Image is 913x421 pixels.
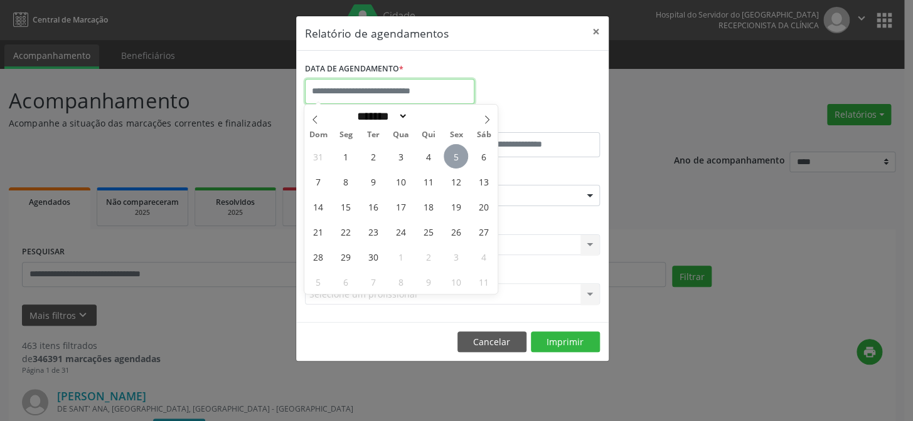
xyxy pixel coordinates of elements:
span: Setembro 27, 2025 [471,219,496,244]
label: ATÉ [456,113,600,132]
span: Setembro 25, 2025 [417,219,441,244]
span: Outubro 3, 2025 [444,244,468,269]
label: DATA DE AGENDAMENTO [305,60,403,79]
span: Setembro 22, 2025 [334,219,358,244]
span: Outubro 9, 2025 [417,269,441,294]
span: Qua [387,131,415,139]
span: Setembro 8, 2025 [334,169,358,194]
span: Setembro 17, 2025 [389,194,414,219]
span: Outubro 4, 2025 [471,244,496,269]
span: Outubro 7, 2025 [361,269,386,294]
button: Close [584,16,609,47]
span: Setembro 19, 2025 [444,194,468,219]
span: Setembro 11, 2025 [417,169,441,194]
span: Setembro 7, 2025 [306,169,331,194]
span: Setembro 28, 2025 [306,244,331,269]
span: Setembro 14, 2025 [306,194,331,219]
span: Outubro 11, 2025 [471,269,496,294]
button: Imprimir [531,331,600,353]
span: Ter [360,131,387,139]
span: Setembro 6, 2025 [471,144,496,169]
span: Setembro 21, 2025 [306,219,331,244]
span: Setembro 13, 2025 [471,169,496,194]
span: Setembro 18, 2025 [417,194,441,219]
span: Setembro 24, 2025 [389,219,414,244]
span: Setembro 3, 2025 [389,144,414,169]
span: Setembro 10, 2025 [389,169,414,194]
span: Setembro 20, 2025 [471,194,496,219]
span: Outubro 10, 2025 [444,269,468,294]
span: Setembro 9, 2025 [361,169,386,194]
span: Setembro 16, 2025 [361,194,386,219]
select: Month [353,110,408,123]
span: Setembro 2, 2025 [361,144,386,169]
span: Setembro 29, 2025 [334,244,358,269]
span: Setembro 26, 2025 [444,219,468,244]
button: Cancelar [457,331,526,353]
span: Setembro 4, 2025 [417,144,441,169]
span: Outubro 8, 2025 [389,269,414,294]
span: Setembro 1, 2025 [334,144,358,169]
h5: Relatório de agendamentos [305,25,449,41]
span: Setembro 30, 2025 [361,244,386,269]
span: Sex [442,131,470,139]
span: Setembro 15, 2025 [334,194,358,219]
span: Setembro 12, 2025 [444,169,468,194]
span: Setembro 23, 2025 [361,219,386,244]
span: Seg [332,131,360,139]
span: Outubro 2, 2025 [417,244,441,269]
input: Year [408,110,449,123]
span: Dom [304,131,332,139]
span: Sáb [470,131,498,139]
span: Setembro 5, 2025 [444,144,468,169]
span: Outubro 1, 2025 [389,244,414,269]
span: Outubro 6, 2025 [334,269,358,294]
span: Qui [415,131,442,139]
span: Outubro 5, 2025 [306,269,331,294]
span: Agosto 31, 2025 [306,144,331,169]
